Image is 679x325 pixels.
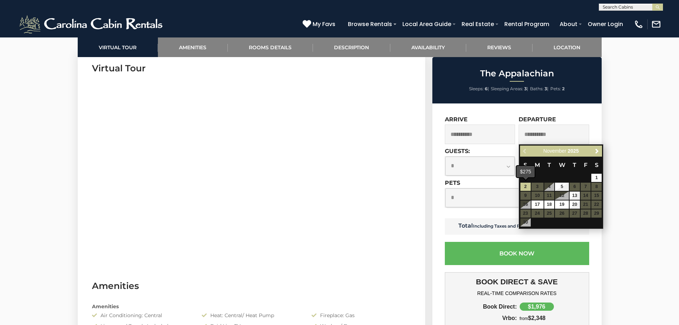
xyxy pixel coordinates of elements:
h2: The Appalachian [434,69,600,78]
a: Amenities [158,37,228,57]
a: Next [592,147,601,156]
span: Thursday [573,162,576,168]
a: 18 [544,200,555,209]
img: mail-regular-white.png [651,19,661,29]
span: Monday [535,162,540,168]
span: Sleeps: [469,86,484,91]
a: 5 [555,183,569,191]
img: White-1-2.png [18,14,166,35]
span: Wednesday [559,162,565,168]
div: Book Direct: [450,304,517,310]
a: Real Estate [458,18,498,30]
span: Pets: [550,86,561,91]
a: Location [533,37,602,57]
strong: 2 [562,86,565,91]
span: Saturday [595,162,598,168]
div: $275 [516,166,535,177]
a: 13 [570,192,580,200]
div: $1,976 [520,303,554,311]
a: 17 [531,200,544,209]
div: Amenities [87,303,416,310]
a: 19 [555,200,569,209]
a: Rental Program [501,18,553,30]
span: Sunday [524,162,527,168]
a: Virtual Tour [78,37,158,57]
span: from [520,316,528,321]
span: Tuesday [547,162,551,168]
a: Local Area Guide [399,18,455,30]
div: Vrbo: [450,315,517,321]
div: Fireplace: Gas [306,312,416,319]
strong: 6 [485,86,488,91]
span: Next [594,148,600,154]
h3: BOOK DIRECT & SAVE [450,278,584,286]
li: | [469,84,489,93]
a: About [556,18,581,30]
span: November [543,148,566,154]
div: $2,348 [517,315,584,321]
a: Owner Login [584,18,627,30]
label: Guests: [445,148,470,154]
h3: Amenities [92,280,411,292]
li: | [491,84,528,93]
a: My Favs [303,20,337,29]
a: Availability [390,37,466,57]
label: Arrive [445,116,468,123]
a: Description [313,37,390,57]
span: 2025 [568,148,579,154]
span: My Favs [313,20,335,29]
small: Including Taxes and Fees [473,223,527,229]
strong: 3 [545,86,547,91]
span: Friday [584,162,587,168]
img: phone-regular-white.png [634,19,644,29]
label: Departure [519,116,556,123]
a: Browse Rentals [344,18,396,30]
button: Book Now [445,242,589,265]
h3: Virtual Tour [92,62,411,75]
td: Total [445,218,550,235]
strong: 3 [524,86,527,91]
a: 20 [570,200,580,209]
a: 2 [520,183,531,191]
div: Heat: Central/ Heat Pump [196,312,306,319]
li: | [530,84,549,93]
div: Air Conditioning: Central [87,312,196,319]
a: Rooms Details [228,37,313,57]
a: 1 [591,174,602,182]
h4: REAL-TIME COMPARISON RATES [450,290,584,296]
span: Sleeping Areas: [491,86,523,91]
span: Baths: [530,86,544,91]
label: Pets [445,179,460,186]
a: Reviews [466,37,533,57]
